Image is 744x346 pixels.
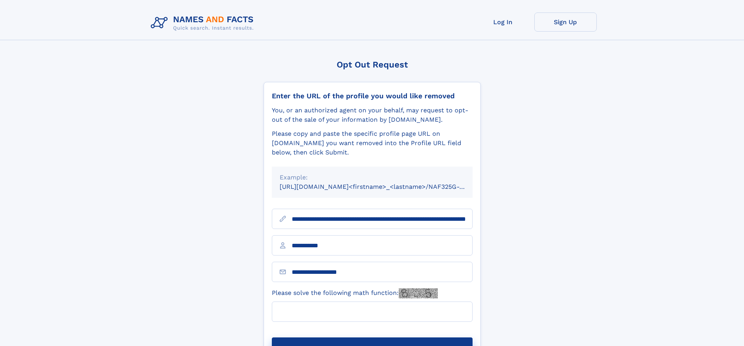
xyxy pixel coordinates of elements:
[272,288,438,298] label: Please solve the following math function:
[264,60,481,69] div: Opt Out Request
[280,173,465,182] div: Example:
[472,12,534,32] a: Log In
[272,129,473,157] div: Please copy and paste the specific profile page URL on [DOMAIN_NAME] you want removed into the Pr...
[534,12,597,32] a: Sign Up
[280,183,487,190] small: [URL][DOMAIN_NAME]<firstname>_<lastname>/NAF325G-xxxxxxxx
[148,12,260,34] img: Logo Names and Facts
[272,106,473,124] div: You, or an authorized agent on your behalf, may request to opt-out of the sale of your informatio...
[272,92,473,100] div: Enter the URL of the profile you would like removed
